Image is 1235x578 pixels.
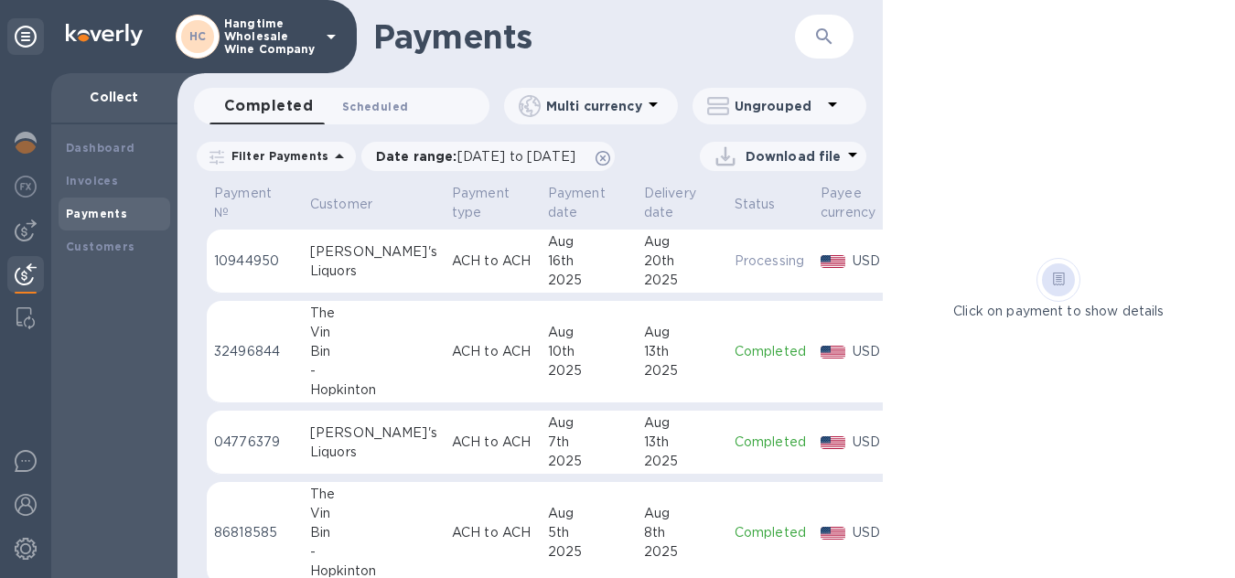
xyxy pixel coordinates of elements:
p: Customer [310,195,372,214]
div: Aug [644,413,720,433]
p: Payment type [452,184,510,222]
div: Liquors [310,443,437,462]
p: Click on payment to show details [953,302,1164,321]
span: [DATE] to [DATE] [457,149,575,164]
div: 13th [644,433,720,452]
b: Invoices [66,174,118,187]
p: 86818585 [214,523,295,542]
p: ACH to ACH [452,342,533,361]
div: 2025 [548,542,629,562]
p: ACH to ACH [452,252,533,271]
div: Vin [310,323,437,342]
p: Download file [746,147,842,166]
div: Aug [548,323,629,342]
b: Dashboard [66,141,135,155]
p: ACH to ACH [452,523,533,542]
span: Scheduled [342,97,408,116]
p: Collect [66,88,163,106]
img: USD [821,436,845,449]
span: Payment type [452,184,533,222]
p: Completed [735,342,806,361]
img: Foreign exchange [15,176,37,198]
p: Completed [735,523,806,542]
span: Payment date [548,184,629,222]
div: Aug [644,504,720,523]
p: USD [853,252,899,271]
div: 2025 [644,452,720,471]
p: Processing [735,252,806,271]
p: Date range : [376,147,585,166]
div: The [310,304,437,323]
div: - [310,542,437,562]
div: Date range:[DATE] to [DATE] [361,142,615,171]
p: USD [853,342,899,361]
p: Filter Payments [224,148,328,164]
p: USD [853,433,899,452]
div: 2025 [548,452,629,471]
div: Aug [644,232,720,252]
p: Payee currency [821,184,875,222]
p: Delivery date [644,184,696,222]
img: USD [821,527,845,540]
div: - [310,361,437,380]
p: Payment date [548,184,606,222]
div: Bin [310,523,437,542]
p: Completed [735,433,806,452]
div: Aug [548,232,629,252]
p: Ungrouped [735,97,822,115]
p: Payment № [214,184,272,222]
p: Hangtime Wholesale Wine Company [224,17,316,56]
b: HC [189,29,207,43]
div: 20th [644,252,720,271]
div: Aug [644,323,720,342]
div: 2025 [644,542,720,562]
div: 7th [548,433,629,452]
p: 10944950 [214,252,295,271]
span: Payee currency [821,184,899,222]
div: 16th [548,252,629,271]
span: Status [735,195,800,214]
span: Customer [310,195,396,214]
p: USD [853,523,899,542]
div: The [310,485,437,504]
span: Completed [224,93,313,119]
p: Status [735,195,776,214]
span: Payment № [214,184,295,222]
div: 5th [548,523,629,542]
b: Payments [66,207,127,220]
div: Aug [548,413,629,433]
div: Unpin categories [7,18,44,55]
img: Logo [66,24,143,46]
div: Liquors [310,262,437,281]
div: [PERSON_NAME]'s [310,423,437,443]
div: 2025 [644,361,720,380]
img: USD [821,255,845,268]
div: 13th [644,342,720,361]
b: Customers [66,240,135,253]
h1: Payments [373,17,757,56]
div: Vin [310,504,437,523]
div: Bin [310,342,437,361]
p: Multi currency [546,97,642,115]
div: Hopkinton [310,380,437,400]
div: 2025 [548,361,629,380]
p: ACH to ACH [452,433,533,452]
div: [PERSON_NAME]'s [310,242,437,262]
p: 04776379 [214,433,295,452]
div: Aug [548,504,629,523]
img: USD [821,346,845,359]
div: 2025 [548,271,629,290]
span: Delivery date [644,184,720,222]
div: 8th [644,523,720,542]
p: 32496844 [214,342,295,361]
div: 10th [548,342,629,361]
div: 2025 [644,271,720,290]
